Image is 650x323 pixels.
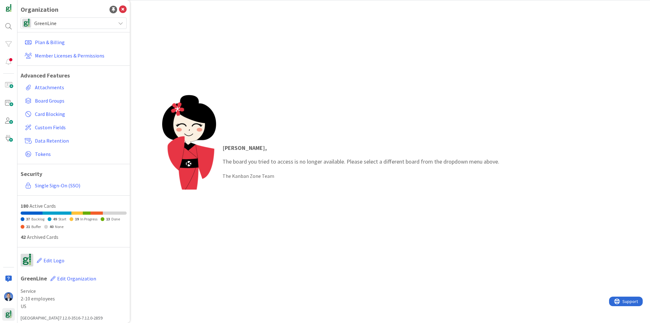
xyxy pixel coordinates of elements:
[53,217,57,221] span: 49
[21,202,127,210] div: Active Cards
[35,150,124,158] span: Tokens
[222,144,499,166] p: The board you tried to access is no longer available. Please select a different board from the dr...
[55,224,63,229] span: None
[31,224,41,229] span: Buffer
[34,19,112,28] span: GreenLine
[26,217,30,221] span: 37
[22,50,127,61] a: Member Licenses & Permissions
[22,122,127,133] a: Custom Fields
[21,5,58,14] div: Organization
[222,144,267,151] strong: [PERSON_NAME] ,
[4,292,13,301] img: DP
[21,272,127,285] h1: GreenLine
[50,272,96,285] button: Edit Organization
[21,234,26,240] span: 42
[21,254,33,266] img: avatar
[222,172,499,180] div: The Kanban Zone Team
[21,203,28,209] span: 180
[4,4,13,13] img: Visit kanbanzone.com
[22,95,127,106] a: Board Groups
[35,97,124,104] span: Board Groups
[75,217,79,221] span: 19
[50,224,53,229] span: 40
[35,124,124,131] span: Custom Fields
[22,148,127,160] a: Tokens
[35,137,124,145] span: Data Retention
[22,108,127,120] a: Card Blocking
[21,315,127,321] div: [GEOGRAPHIC_DATA] 7.12.0-3516-7.12.0-2859
[35,110,124,118] span: Card Blocking
[43,257,64,264] span: Edit Logo
[21,233,127,241] div: Archived Cards
[22,19,31,28] img: avatar
[21,72,127,79] h1: Advanced Features
[13,1,29,9] span: Support
[22,135,127,146] a: Data Retention
[106,217,110,221] span: 13
[31,217,44,221] span: Backlog
[58,217,66,221] span: Start
[36,254,65,267] button: Edit Logo
[80,217,97,221] span: In Progress
[4,310,13,319] img: avatar
[21,295,127,302] span: 2-10 employees
[21,302,127,310] span: US
[22,37,127,48] a: Plan & Billing
[21,171,127,178] h1: Security
[111,217,120,221] span: Done
[26,224,30,229] span: 21
[21,287,127,295] span: Service
[22,82,127,93] a: Attachments
[57,275,96,282] span: Edit Organization
[22,180,127,191] a: Single Sign-On (SSO)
